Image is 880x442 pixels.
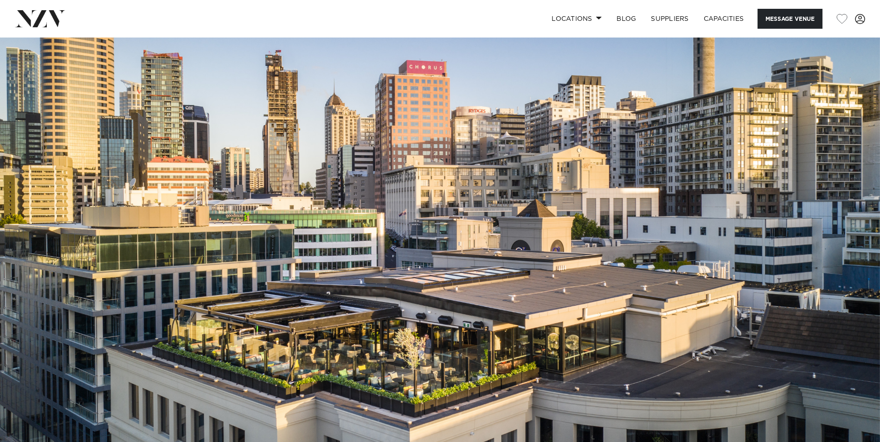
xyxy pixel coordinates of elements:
a: SUPPLIERS [643,9,696,29]
a: BLOG [609,9,643,29]
img: nzv-logo.png [15,10,65,27]
a: Locations [544,9,609,29]
button: Message Venue [758,9,822,29]
a: Capacities [696,9,752,29]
